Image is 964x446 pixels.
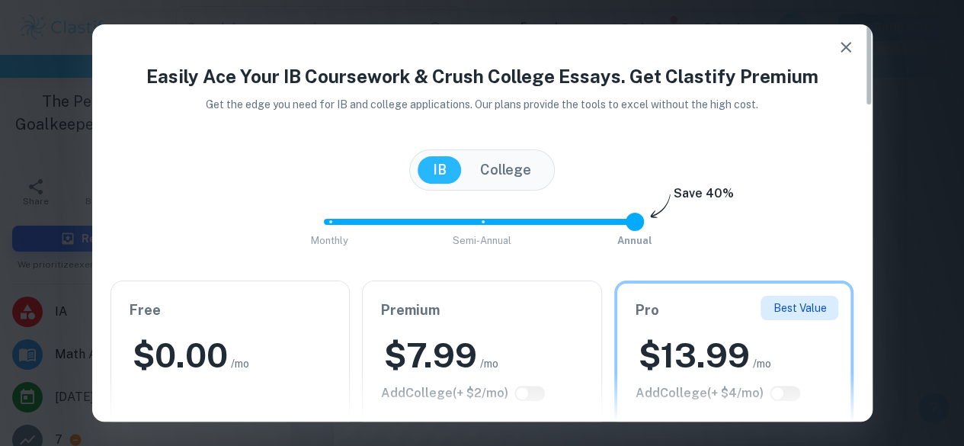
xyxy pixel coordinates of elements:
h6: Premium [381,300,583,321]
h2: $ 13.99 [639,333,750,378]
span: /mo [231,355,249,372]
button: College [465,156,546,184]
span: Semi-Annual [453,235,511,246]
h2: $ 7.99 [384,333,477,378]
p: Best Value [773,300,826,316]
span: /mo [753,355,771,372]
span: /mo [480,355,498,372]
h6: Pro [636,300,833,321]
button: IB [418,156,462,184]
h2: $ 0.00 [133,333,228,378]
h4: Easily Ace Your IB Coursework & Crush College Essays. Get Clastify Premium [110,63,854,90]
span: Monthly [311,235,348,246]
p: Get the edge you need for IB and college applications. Our plans provide the tools to excel witho... [184,96,780,113]
span: Annual [617,235,652,246]
h6: Save 40% [674,184,734,210]
h6: Free [130,300,331,321]
img: subscription-arrow.svg [650,194,671,220]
